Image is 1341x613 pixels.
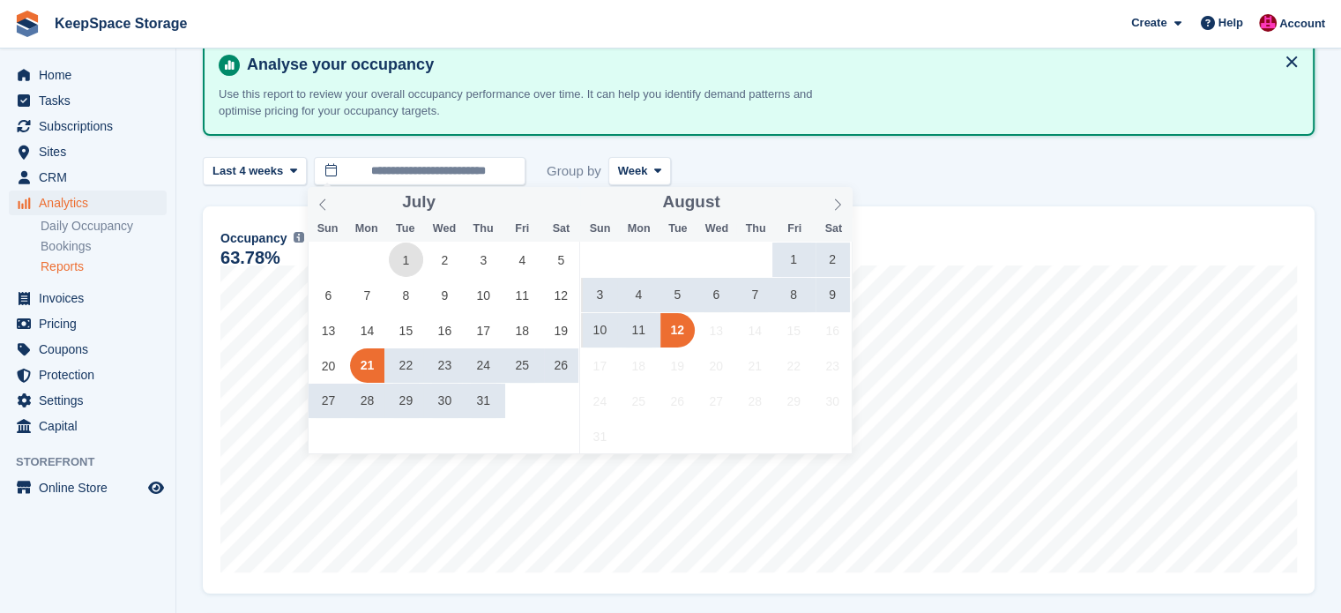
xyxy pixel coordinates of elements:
[816,348,850,383] span: August 23, 2025
[622,313,656,348] span: August 11, 2025
[1259,14,1277,32] img: Tom Forrest
[580,223,619,235] span: Sun
[622,348,656,383] span: August 18, 2025
[9,414,167,438] a: menu
[583,419,617,453] span: August 31, 2025
[9,88,167,113] a: menu
[39,63,145,87] span: Home
[1279,15,1325,33] span: Account
[505,348,540,383] span: July 25, 2025
[583,278,617,312] span: August 3, 2025
[350,313,384,348] span: July 14, 2025
[9,363,167,387] a: menu
[311,278,346,312] span: July 6, 2025
[16,453,175,471] span: Storefront
[41,258,167,275] a: Reports
[9,191,167,215] a: menu
[738,348,772,383] span: August 21, 2025
[389,384,423,418] span: July 29, 2025
[402,194,436,211] span: July
[464,223,503,235] span: Thu
[618,162,648,180] span: Week
[294,232,304,243] img: icon-info-grey-7440780725fd019a000dd9b08b2336e03edf1995a4989e88bcd33f0948082b44.svg
[1218,14,1243,32] span: Help
[220,229,287,248] span: Occupancy
[219,86,836,120] p: Use this report to review your overall occupancy performance over time. It can help you identify ...
[41,238,167,255] a: Bookings
[547,157,601,186] span: Group by
[1131,14,1166,32] span: Create
[505,243,540,277] span: July 4, 2025
[9,337,167,362] a: menu
[39,414,145,438] span: Capital
[350,384,384,418] span: July 28, 2025
[699,348,734,383] span: August 20, 2025
[428,278,462,312] span: July 9, 2025
[39,165,145,190] span: CRM
[541,223,580,235] span: Sat
[738,384,772,418] span: August 28, 2025
[389,243,423,277] span: July 1, 2025
[620,223,659,235] span: Mon
[308,223,346,235] span: Sun
[659,223,697,235] span: Tue
[660,313,695,348] span: August 12, 2025
[39,88,145,113] span: Tasks
[660,384,695,418] span: August 26, 2025
[720,193,776,212] input: Year
[503,223,541,235] span: Fri
[436,193,491,212] input: Year
[777,348,811,383] span: August 22, 2025
[9,286,167,310] a: menu
[622,278,656,312] span: August 4, 2025
[544,278,578,312] span: July 12, 2025
[466,313,501,348] span: July 17, 2025
[311,313,346,348] span: July 13, 2025
[816,243,850,277] span: August 2, 2025
[775,223,814,235] span: Fri
[699,384,734,418] span: August 27, 2025
[583,384,617,418] span: August 24, 2025
[660,278,695,312] span: August 5, 2025
[816,278,850,312] span: August 9, 2025
[466,243,501,277] span: July 3, 2025
[41,218,167,235] a: Daily Occupancy
[14,11,41,37] img: stora-icon-8386f47178a22dfd0bd8f6a31ec36ba5ce8667c1dd55bd0f319d3a0aa187defe.svg
[608,157,671,186] button: Week
[212,162,283,180] span: Last 4 weeks
[389,313,423,348] span: July 15, 2025
[9,139,167,164] a: menu
[311,384,346,418] span: July 27, 2025
[697,223,736,235] span: Wed
[428,313,462,348] span: July 16, 2025
[544,243,578,277] span: July 5, 2025
[736,223,775,235] span: Thu
[389,278,423,312] span: July 8, 2025
[39,363,145,387] span: Protection
[583,348,617,383] span: August 17, 2025
[39,311,145,336] span: Pricing
[428,384,462,418] span: July 30, 2025
[816,313,850,348] span: August 16, 2025
[39,388,145,413] span: Settings
[777,384,811,418] span: August 29, 2025
[777,243,811,277] span: August 1, 2025
[145,477,167,498] a: Preview store
[386,223,425,235] span: Tue
[9,63,167,87] a: menu
[814,223,853,235] span: Sat
[699,313,734,348] span: August 13, 2025
[466,278,501,312] span: July 10, 2025
[39,286,145,310] span: Invoices
[347,223,386,235] span: Mon
[622,384,656,418] span: August 25, 2025
[9,114,167,138] a: menu
[9,475,167,500] a: menu
[39,114,145,138] span: Subscriptions
[48,9,194,38] a: KeepSpace Storage
[428,348,462,383] span: July 23, 2025
[660,348,695,383] span: August 19, 2025
[466,348,501,383] span: July 24, 2025
[203,157,307,186] button: Last 4 weeks
[777,278,811,312] span: August 8, 2025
